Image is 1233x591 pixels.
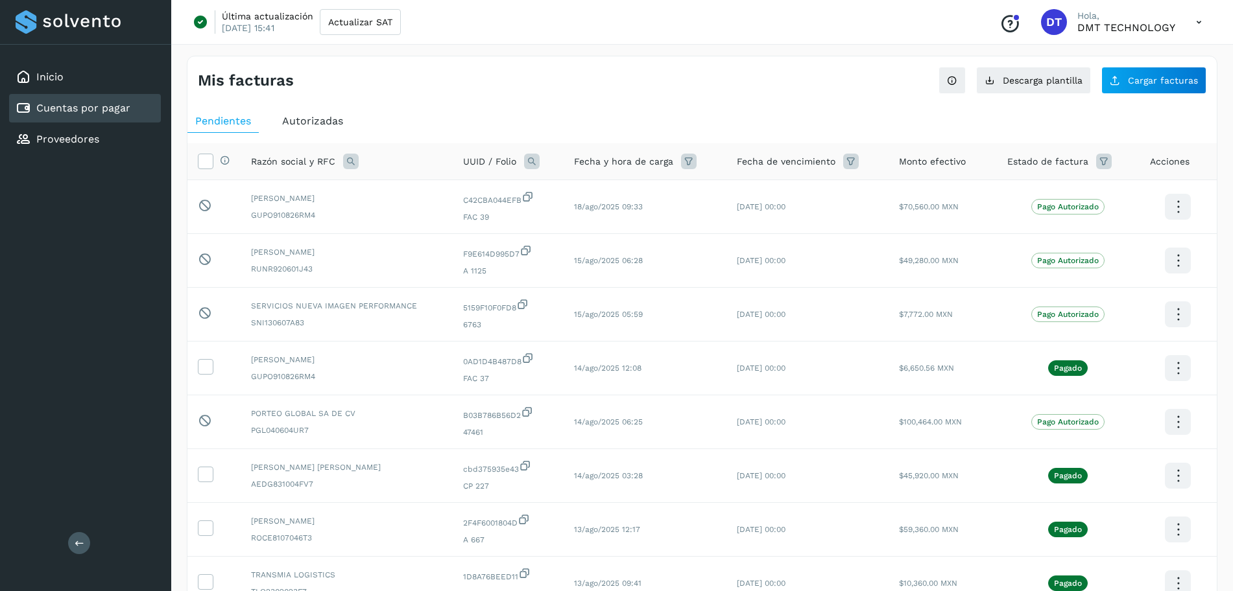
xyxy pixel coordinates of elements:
[251,569,442,581] span: TRANSMIA LOGISTICS
[463,211,553,223] span: FAC 39
[1003,76,1083,85] span: Descarga plantilla
[574,364,641,373] span: 14/ago/2025 12:08
[251,478,442,490] span: AEDG831004FV7
[574,256,643,265] span: 15/ago/2025 06:28
[1054,525,1082,534] p: Pagado
[737,202,785,211] span: [DATE] 00:00
[1077,21,1175,34] p: DMT TECHNOLOGY
[1054,364,1082,373] p: Pagado
[463,513,553,529] span: 2F4F6001804D
[463,406,553,421] span: B03B786B56D2
[574,579,641,588] span: 13/ago/2025 09:41
[463,567,553,583] span: 1D8A76BEED11
[463,155,516,168] span: UUID / Folio
[251,192,442,204] span: [PERSON_NAME]
[574,525,640,534] span: 13/ago/2025 12:17
[251,515,442,527] span: [PERSON_NAME]
[1054,579,1082,588] p: Pagado
[463,426,553,438] span: 47461
[251,532,442,544] span: ROCE8107046T3
[463,459,553,475] span: cbd375935e43
[574,310,643,319] span: 15/ago/2025 05:59
[1007,155,1088,168] span: Estado de factura
[36,133,99,145] a: Proveedores
[251,461,442,473] span: [PERSON_NAME] [PERSON_NAME]
[463,298,553,314] span: 5159F10F0FD8
[899,202,959,211] span: $70,560.00 MXN
[9,63,161,91] div: Inicio
[463,244,553,260] span: F9E614D995D7
[251,354,442,365] span: [PERSON_NAME]
[737,364,785,373] span: [DATE] 00:00
[1077,10,1175,21] p: Hola,
[1037,202,1099,211] p: Pago Autorizado
[195,115,251,127] span: Pendientes
[251,317,442,329] span: SNI130607A83
[574,471,643,480] span: 14/ago/2025 03:28
[737,256,785,265] span: [DATE] 00:00
[1128,76,1198,85] span: Cargar facturas
[251,424,442,436] span: PGL040604UR7
[463,352,553,367] span: 0AD1D4B487D8
[899,579,957,588] span: $10,360.00 MXN
[251,155,335,168] span: Razón social y RFC
[251,408,442,419] span: PORTEO GLOBAL SA DE CV
[328,17,392,27] span: Actualizar SAT
[36,102,130,114] a: Cuentas por pagar
[251,371,442,382] span: GUPO910826RM4
[737,471,785,480] span: [DATE] 00:00
[282,115,343,127] span: Autorizadas
[1150,155,1190,168] span: Acciones
[976,67,1091,94] button: Descarga plantilla
[899,417,962,426] span: $100,464.00 MXN
[899,525,959,534] span: $59,360.00 MXN
[899,256,959,265] span: $49,280.00 MXN
[1037,417,1099,426] p: Pago Autorizado
[574,155,673,168] span: Fecha y hora de carga
[251,246,442,258] span: [PERSON_NAME]
[463,319,553,330] span: 6763
[737,310,785,319] span: [DATE] 00:00
[737,417,785,426] span: [DATE] 00:00
[1037,310,1099,319] p: Pago Autorizado
[320,9,401,35] button: Actualizar SAT
[1101,67,1206,94] button: Cargar facturas
[463,534,553,546] span: A 667
[222,10,313,22] p: Última actualización
[9,125,161,154] div: Proveedores
[463,191,553,206] span: C42CBA044EFB
[1037,256,1099,265] p: Pago Autorizado
[251,300,442,312] span: SERVICIOS NUEVA IMAGEN PERFORMANCE
[251,209,442,221] span: GUPO910826RM4
[899,155,966,168] span: Monto efectivo
[463,480,553,492] span: CP 227
[1054,471,1082,480] p: Pagado
[36,71,64,83] a: Inicio
[899,471,959,480] span: $45,920.00 MXN
[9,94,161,122] div: Cuentas por pagar
[222,22,274,34] p: [DATE] 15:41
[899,364,954,373] span: $6,650.56 MXN
[574,417,643,426] span: 14/ago/2025 06:25
[899,310,953,319] span: $7,772.00 MXN
[737,525,785,534] span: [DATE] 00:00
[198,71,294,90] h4: Mis facturas
[251,263,442,275] span: RUNR920601J43
[463,373,553,384] span: FAC 37
[737,155,835,168] span: Fecha de vencimiento
[574,202,643,211] span: 18/ago/2025 09:33
[737,579,785,588] span: [DATE] 00:00
[463,265,553,277] span: A 1125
